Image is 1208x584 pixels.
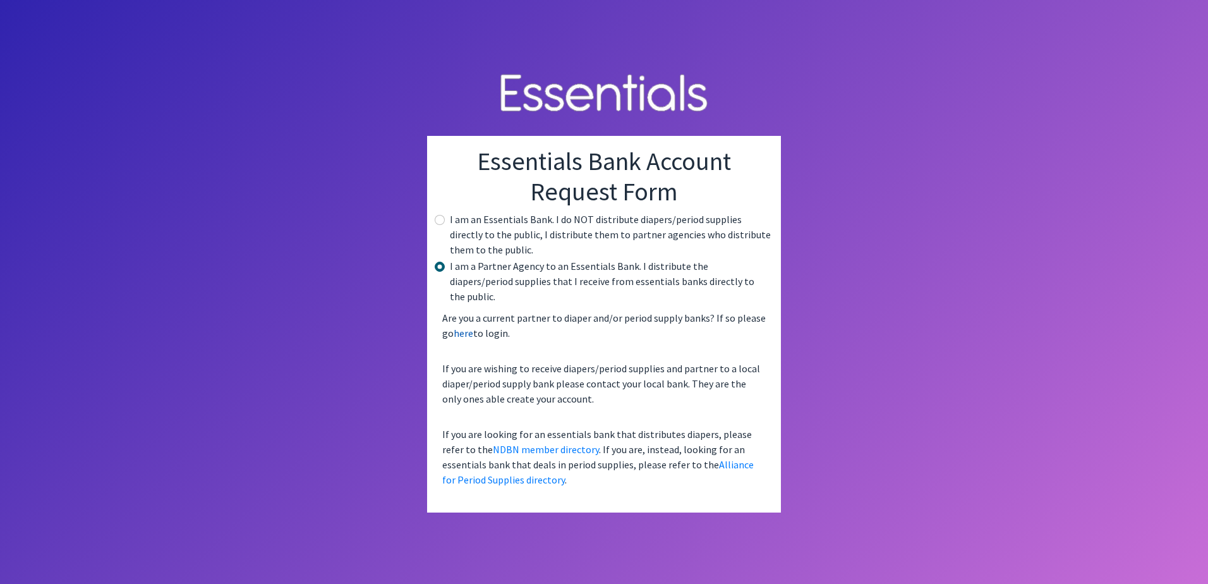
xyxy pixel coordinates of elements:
[437,422,771,492] p: If you are looking for an essentials bank that distributes diapers, please refer to the . If you ...
[437,305,771,346] p: Are you a current partner to diaper and/or period supply banks? If so please go to login.
[437,356,771,411] p: If you are wishing to receive diapers/period supplies and partner to a local diaper/period supply...
[442,458,754,486] a: Alliance for Period Supplies directory
[450,212,771,257] label: I am an Essentials Bank. I do NOT distribute diapers/period supplies directly to the public, I di...
[437,146,771,207] h1: Essentials Bank Account Request Form
[493,443,599,456] a: NDBN member directory
[454,327,473,339] a: here
[450,259,771,304] label: I am a Partner Agency to an Essentials Bank. I distribute the diapers/period supplies that I rece...
[490,61,718,126] img: Human Essentials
